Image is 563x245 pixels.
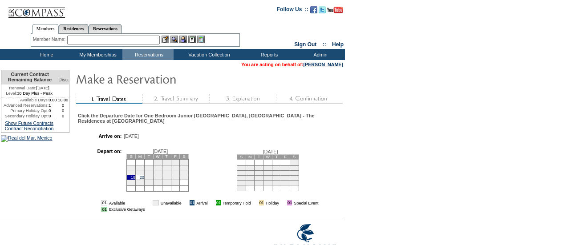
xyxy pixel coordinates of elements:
[109,200,145,205] td: Available
[57,113,69,119] td: 0
[162,180,171,185] td: 30
[259,200,264,205] td: 01
[57,97,69,103] td: 10.00
[127,170,136,175] td: 12
[243,49,294,60] td: Reports
[310,9,317,14] a: Become our fan on Facebook
[49,113,57,119] td: 0
[180,154,189,159] td: S
[161,200,182,205] td: Unavailable
[294,200,318,205] td: Special Event
[237,170,246,175] td: 9
[310,6,317,13] img: Become our fan on Facebook
[319,9,326,14] a: Follow us on Twitter
[153,200,158,205] td: 01
[101,200,107,205] td: 01
[153,170,162,175] td: 15
[162,165,171,170] td: 9
[136,170,145,175] td: 13
[136,165,145,170] td: 6
[145,154,154,159] td: T
[190,200,194,205] td: 01
[281,154,290,159] td: F
[153,175,162,180] td: 22
[146,201,151,205] img: i.gif
[196,200,208,205] td: Arrival
[1,97,49,103] td: Available Days:
[237,175,246,180] td: 16
[162,36,169,43] img: b_edit.gif
[332,41,344,48] a: Help
[162,154,171,159] td: T
[272,175,281,180] td: 20
[82,133,122,139] td: Arrive on:
[124,133,139,139] span: [DATE]
[216,200,221,205] td: 01
[136,154,145,159] td: M
[76,94,142,104] img: step1_state2.gif
[276,94,343,104] img: step4_state1.gif
[237,185,246,191] td: 30
[33,36,67,43] div: Member Name:
[246,165,255,170] td: 3
[20,49,71,60] td: Home
[78,113,342,124] div: Click the Departure Date for One Bedroom Junior [GEOGRAPHIC_DATA], [GEOGRAPHIC_DATA] - The Reside...
[255,154,263,159] td: T
[281,175,290,180] td: 21
[58,77,69,82] span: Disc.
[323,41,326,48] span: ::
[304,62,343,67] a: [PERSON_NAME]
[109,207,145,212] td: Exclusive Getaways
[171,180,180,185] td: 31
[59,24,89,33] a: Residences
[6,91,17,96] span: Level:
[327,7,343,13] img: Subscribe to our YouTube Channel
[246,175,255,180] td: 17
[255,165,263,170] td: 4
[272,180,281,185] td: 27
[180,159,189,165] td: 4
[272,154,281,159] td: T
[183,201,188,205] img: i.gif
[171,175,180,180] td: 24
[180,175,189,180] td: 25
[1,108,49,113] td: Primary Holiday Opt:
[1,113,49,119] td: Secondary Holiday Opt:
[255,180,263,185] td: 25
[319,6,326,13] img: Follow us on Twitter
[1,135,53,142] img: Real del Mar, Mexico
[89,24,122,33] a: Reservations
[162,159,171,165] td: 2
[263,149,278,154] span: [DATE]
[237,165,246,170] td: 2
[263,175,272,180] td: 19
[253,201,257,205] img: i.gif
[281,170,290,175] td: 14
[1,70,57,84] td: Current Contract Remaining Balance
[246,154,255,159] td: M
[263,165,272,170] td: 5
[237,154,246,159] td: S
[246,180,255,185] td: 24
[180,170,189,175] td: 18
[294,41,316,48] a: Sign Out
[281,180,290,185] td: 28
[101,207,107,212] td: 01
[49,97,57,103] td: 0.00
[266,200,279,205] td: Holiday
[255,170,263,175] td: 11
[153,165,162,170] td: 8
[174,49,243,60] td: Vacation Collection
[32,24,59,34] a: Members
[153,149,168,154] span: [DATE]
[49,108,57,113] td: 0
[145,170,154,175] td: 14
[171,170,180,175] td: 17
[136,180,145,185] td: 27
[142,94,209,104] img: step2_state1.gif
[290,175,299,180] td: 22
[171,165,180,170] td: 10
[272,170,281,175] td: 13
[263,170,272,175] td: 12
[127,154,136,159] td: S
